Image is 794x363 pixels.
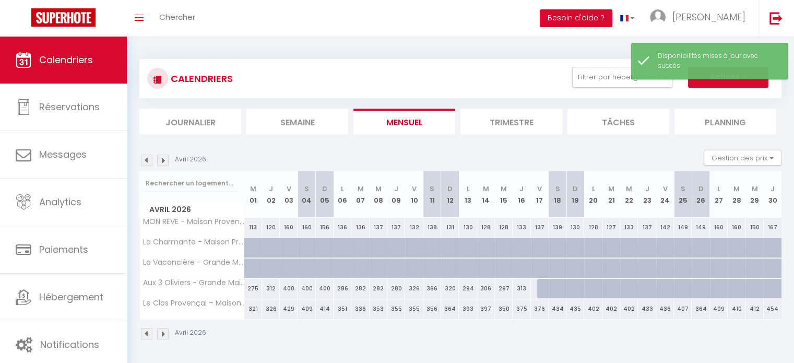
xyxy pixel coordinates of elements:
[672,10,745,24] span: [PERSON_NAME]
[316,218,334,237] div: 156
[710,218,728,237] div: 160
[334,171,351,218] th: 06
[710,171,728,218] th: 27
[39,290,103,303] span: Hébergement
[566,171,584,218] th: 19
[466,184,469,194] abbr: L
[745,171,763,218] th: 29
[31,8,96,27] img: Super Booking
[710,299,728,319] div: 409
[555,184,560,194] abbr: S
[250,184,256,194] abbr: M
[495,279,513,298] div: 297
[662,184,667,194] abbr: V
[620,171,638,218] th: 22
[459,171,477,218] th: 13
[447,184,453,194] abbr: D
[358,184,364,194] abbr: M
[280,171,298,218] th: 03
[459,299,477,319] div: 393
[751,184,757,194] abbr: M
[334,218,351,237] div: 136
[351,218,369,237] div: 136
[280,299,298,319] div: 429
[423,279,441,298] div: 366
[495,171,513,218] th: 15
[146,174,238,193] input: Rechercher un logement...
[549,171,566,218] th: 18
[39,148,87,161] span: Messages
[728,218,745,237] div: 160
[244,218,262,237] div: 113
[405,171,423,218] th: 10
[353,109,455,134] li: Mensuel
[351,299,369,319] div: 336
[638,171,656,218] th: 23
[573,184,578,194] abbr: D
[246,109,348,134] li: Semaine
[674,109,776,134] li: Planning
[698,184,703,194] abbr: D
[477,218,495,237] div: 128
[304,184,309,194] abbr: S
[8,4,40,36] button: Ouvrir le widget de chat LiveChat
[430,184,434,194] abbr: S
[298,279,315,298] div: 400
[459,279,477,298] div: 294
[262,171,280,218] th: 02
[483,184,489,194] abbr: M
[638,218,656,237] div: 137
[620,299,638,319] div: 402
[459,218,477,237] div: 130
[733,184,740,194] abbr: M
[692,171,709,218] th: 26
[262,299,280,319] div: 326
[175,155,206,165] p: Avril 2026
[602,218,620,237] div: 127
[549,218,566,237] div: 139
[674,299,692,319] div: 407
[692,218,709,237] div: 149
[592,184,595,194] abbr: L
[423,171,441,218] th: 11
[531,218,549,237] div: 137
[387,279,405,298] div: 280
[658,51,777,71] div: Disponibilités mises à jour avec succès
[513,279,530,298] div: 313
[168,67,233,90] h3: CALENDRIERS
[572,67,672,88] button: Filtrer par hébergement
[531,299,549,319] div: 376
[566,299,584,319] div: 435
[159,11,195,22] span: Chercher
[441,279,459,298] div: 320
[316,299,334,319] div: 414
[298,218,315,237] div: 160
[387,218,405,237] div: 137
[764,171,781,218] th: 30
[262,279,280,298] div: 312
[405,299,423,319] div: 355
[656,299,674,319] div: 436
[375,184,382,194] abbr: M
[405,279,423,298] div: 326
[370,218,387,237] div: 137
[39,53,93,66] span: Calendriers
[584,299,602,319] div: 402
[394,184,398,194] abbr: J
[387,299,405,319] div: 355
[584,171,602,218] th: 20
[477,299,495,319] div: 397
[674,218,692,237] div: 149
[334,299,351,319] div: 351
[602,171,620,218] th: 21
[262,218,280,237] div: 120
[244,171,262,218] th: 01
[495,299,513,319] div: 350
[370,171,387,218] th: 08
[351,171,369,218] th: 07
[681,184,685,194] abbr: S
[638,299,656,319] div: 433
[40,338,99,351] span: Notifications
[334,279,351,298] div: 286
[764,218,781,237] div: 167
